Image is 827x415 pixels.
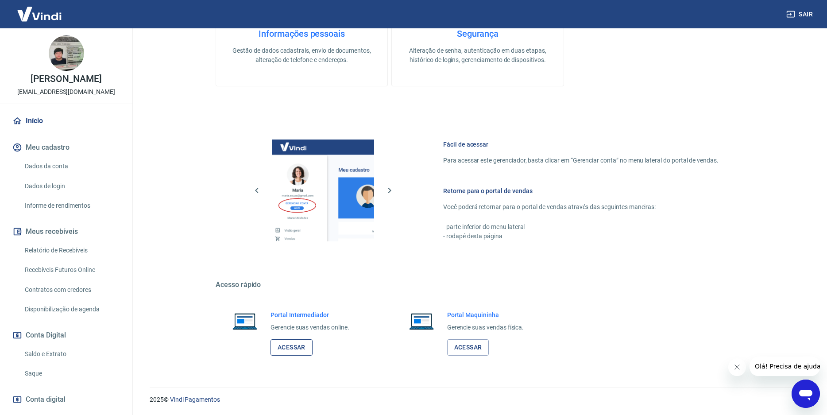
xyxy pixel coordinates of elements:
[403,310,440,332] img: Imagem de um notebook aberto
[443,140,719,149] h6: Fácil de acessar
[26,393,66,406] span: Conta digital
[728,358,746,376] iframe: Fechar mensagem
[230,28,373,39] h4: Informações pessoais
[792,380,820,408] iframe: Botão para abrir a janela de mensagens
[21,241,122,260] a: Relatório de Recebíveis
[5,6,74,13] span: Olá! Precisa de ajuda?
[216,280,740,289] h5: Acesso rápido
[443,222,719,232] p: - parte inferior do menu lateral
[443,156,719,165] p: Para acessar este gerenciador, basta clicar em “Gerenciar conta” no menu lateral do portal de ven...
[170,396,220,403] a: Vindi Pagamentos
[443,202,719,212] p: Você poderá retornar para o portal de vendas através das seguintes maneiras:
[11,390,122,409] a: Conta digital
[150,395,806,404] p: 2025 ©
[11,326,122,345] button: Conta Digital
[443,186,719,195] h6: Retorne para o portal de vendas
[21,300,122,318] a: Disponibilização de agenda
[11,222,122,241] button: Meus recebíveis
[49,35,84,71] img: 6e61b937-904a-4981-a2f4-9903c7d94729.jpeg
[21,177,122,195] a: Dados de login
[11,0,68,27] img: Vindi
[406,46,549,65] p: Alteração de senha, autenticação em duas etapas, histórico de logins, gerenciamento de dispositivos.
[447,323,524,332] p: Gerencie suas vendas física.
[750,357,820,376] iframe: Mensagem da empresa
[21,365,122,383] a: Saque
[31,74,101,84] p: [PERSON_NAME]
[271,323,349,332] p: Gerencie suas vendas online.
[271,339,313,356] a: Acessar
[21,157,122,175] a: Dados da conta
[230,46,373,65] p: Gestão de dados cadastrais, envio de documentos, alteração de telefone e endereços.
[21,345,122,363] a: Saldo e Extrato
[447,310,524,319] h6: Portal Maquininha
[21,281,122,299] a: Contratos com credores
[11,111,122,131] a: Início
[443,232,719,241] p: - rodapé desta página
[447,339,489,356] a: Acessar
[226,310,263,332] img: Imagem de um notebook aberto
[21,261,122,279] a: Recebíveis Futuros Online
[272,140,374,241] img: Imagem da dashboard mostrando o botão de gerenciar conta na sidebar no lado esquerdo
[784,6,816,23] button: Sair
[271,310,349,319] h6: Portal Intermediador
[406,28,549,39] h4: Segurança
[17,87,115,97] p: [EMAIL_ADDRESS][DOMAIN_NAME]
[21,197,122,215] a: Informe de rendimentos
[11,138,122,157] button: Meu cadastro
